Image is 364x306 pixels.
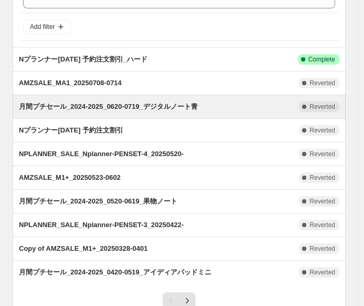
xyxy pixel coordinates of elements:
span: Nプランナー[DATE] 予約注文割引_ハード [19,55,147,63]
span: 月間プチセール_2024-2025_0620-0719_デジタルノート青 [19,103,198,110]
span: Reverted [309,79,335,87]
span: Copy of AMZSALE_M1+_20250328-0401 [19,244,148,252]
span: Reverted [309,174,335,182]
span: Reverted [309,197,335,206]
span: AMZSALE_MA1_20250708-0714 [19,79,122,87]
span: Reverted [309,221,335,229]
span: Reverted [309,126,335,135]
span: NPLANNER_SALE_Nplanner-PENSET-3_20250422- [19,221,184,229]
span: NPLANNER_SALE_Nplanner-PENSET-4_20250520- [19,150,184,158]
span: Nプランナー[DATE] 予約注文割引 [19,126,123,134]
span: Complete [308,55,335,64]
span: AMZSALE_M1+_20250523-0602 [19,174,121,181]
button: Add filter [23,19,71,34]
span: 月間プチセール_2024-2025_0420-0519_アイディアパッドミニ [19,268,211,276]
span: 月間プチセール_2024-2025_0520-0619_果物ノート [19,197,177,205]
span: Reverted [309,150,335,158]
span: Reverted [309,268,335,277]
span: Reverted [309,244,335,253]
span: Add filter [30,23,55,31]
span: Reverted [309,103,335,111]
